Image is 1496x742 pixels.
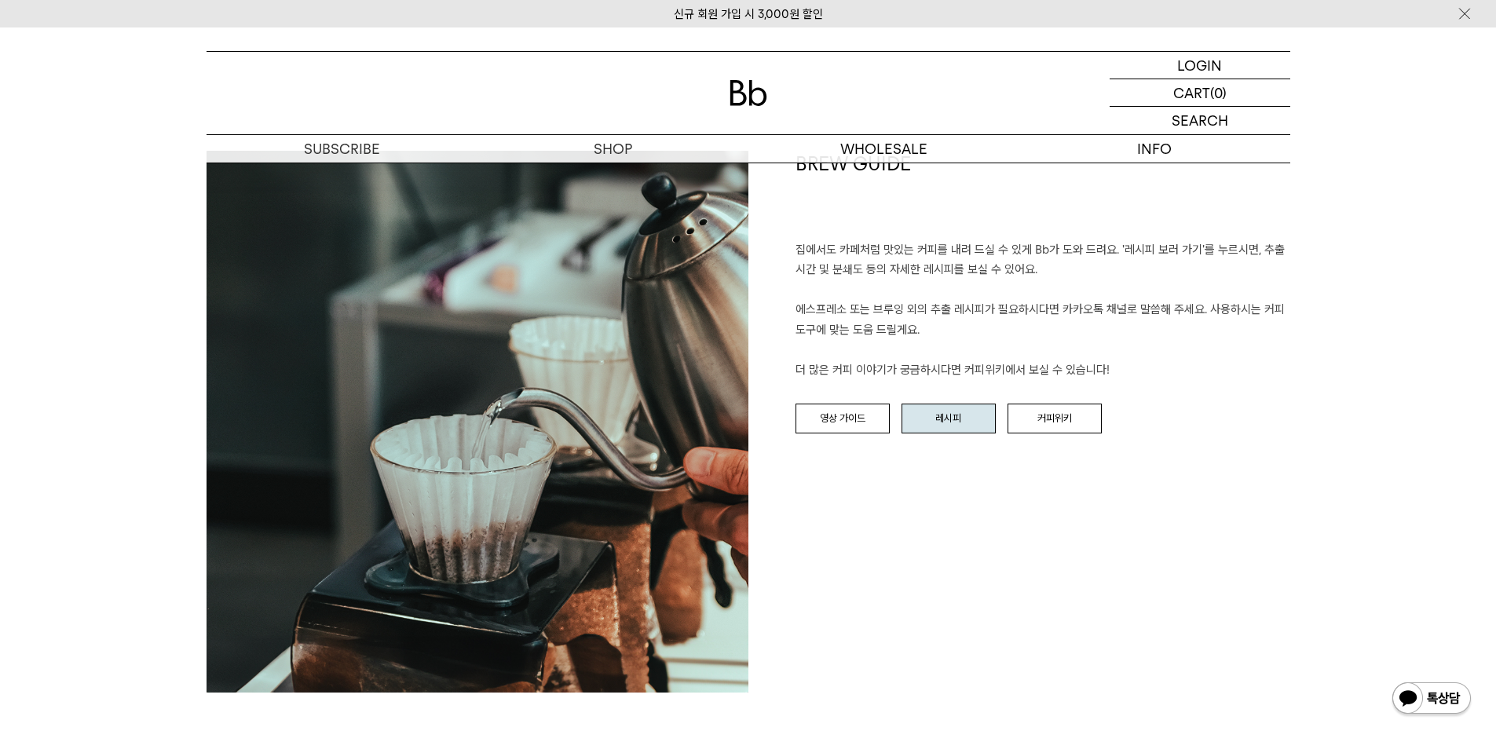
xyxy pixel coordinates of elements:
[1110,79,1290,107] a: CART (0)
[1110,52,1290,79] a: LOGIN
[207,151,748,693] img: a9080350f8f7d047e248a4ae6390d20f_153659.jpg
[796,404,890,433] a: 영상 가이드
[674,7,823,21] a: 신규 회원 가입 시 3,000원 할인
[1172,107,1228,134] p: SEARCH
[1019,135,1290,163] p: INFO
[1177,52,1222,79] p: LOGIN
[1391,681,1472,718] img: 카카오톡 채널 1:1 채팅 버튼
[796,151,1290,240] h1: BREW GUIDE
[748,135,1019,163] p: WHOLESALE
[1008,404,1102,433] a: 커피위키
[730,80,767,106] img: 로고
[1173,79,1210,106] p: CART
[477,135,748,163] a: SHOP
[796,240,1290,381] p: 집에서도 카페처럼 맛있는 커피를 내려 드실 ﻿수 있게 Bb가 도와 드려요. '레시피 보러 가기'를 누르시면, 추출 시간 및 분쇄도 등의 자세한 레시피를 보실 수 있어요. 에스...
[902,404,996,433] a: 레시피
[1210,79,1227,106] p: (0)
[207,135,477,163] a: SUBSCRIBE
